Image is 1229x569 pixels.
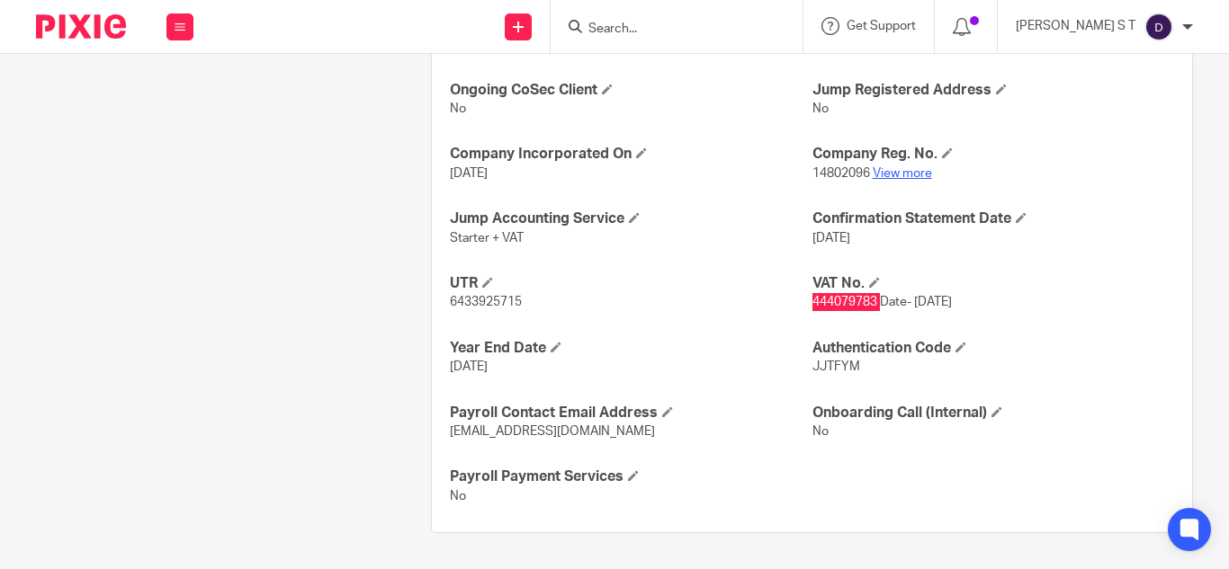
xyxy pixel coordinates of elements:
span: [DATE] [812,232,850,244]
h4: Payroll Contact Email Address [450,404,812,422]
p: [PERSON_NAME] S T [1016,17,1135,35]
span: 6433925715 [450,296,522,308]
h4: Year End Date [450,339,812,358]
span: No [812,102,829,115]
a: View more [873,167,932,180]
span: 444079783 Date- [DATE] [812,296,952,308]
h4: Confirmation Statement Date [812,209,1174,228]
h4: Company Reg. No. [812,145,1174,164]
h4: UTR [450,274,812,293]
h4: Onboarding Call (Internal) [812,404,1174,422]
h4: Authentication Code [812,339,1174,358]
h4: Payroll Payment Services [450,467,812,486]
input: Search [587,22,749,38]
span: [DATE] [450,167,488,180]
span: [DATE] [450,360,488,373]
h4: VAT No. [812,274,1174,293]
span: [EMAIL_ADDRESS][DOMAIN_NAME] [450,425,655,438]
h4: Jump Registered Address [812,81,1174,100]
span: 14802096 [812,167,870,180]
span: No [450,102,466,115]
h4: Company Incorporated On [450,145,812,164]
span: JJTFYM [812,360,860,373]
span: Get Support [847,20,916,32]
img: Pixie [36,14,126,39]
span: No [450,490,466,502]
span: Starter + VAT [450,232,524,244]
h4: Jump Accounting Service [450,209,812,228]
h4: Ongoing CoSec Client [450,81,812,100]
img: svg%3E [1144,13,1173,41]
span: No [812,425,829,438]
